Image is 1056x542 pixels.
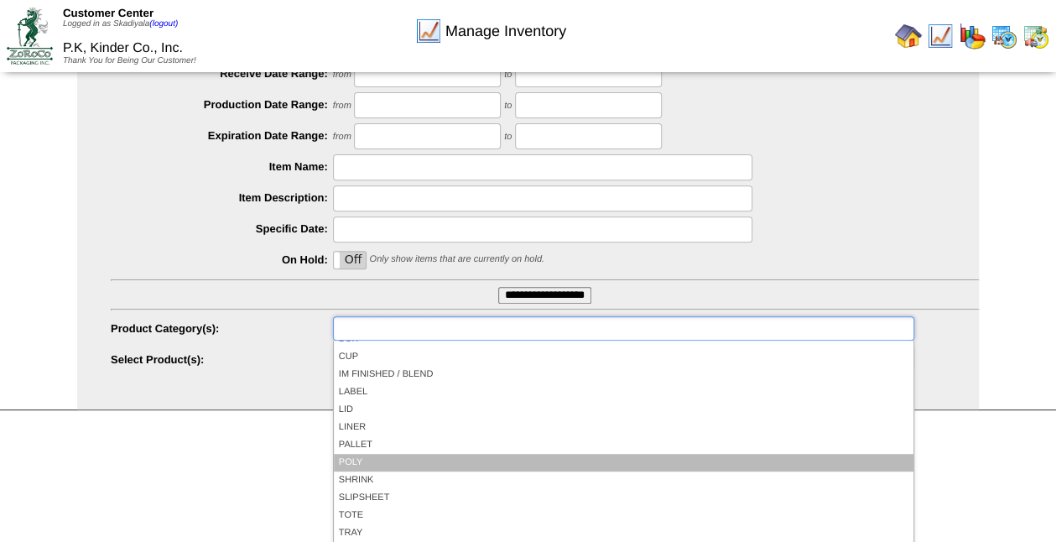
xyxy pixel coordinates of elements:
li: TRAY [334,524,913,542]
span: Thank You for Being Our Customer! [63,56,196,65]
span: from [333,70,351,80]
li: POLY [334,454,913,472]
span: Manage Inventory [445,23,566,40]
span: to [504,101,512,111]
label: Specific Date: [111,222,333,235]
li: TOTE [334,507,913,524]
div: OnOff [333,251,367,269]
li: LID [334,401,913,419]
img: calendarinout.gif [1022,23,1049,50]
label: Item Description: [111,191,333,204]
span: from [333,101,351,111]
label: Product Category(s): [111,322,333,335]
a: (logout) [149,19,178,29]
li: PALLET [334,436,913,454]
img: home.gif [895,23,922,50]
img: line_graph.gif [927,23,954,50]
label: Expiration Date Range: [111,129,333,142]
label: Item Name: [111,160,333,173]
span: P.K, Kinder Co., Inc. [63,41,183,55]
img: ZoRoCo_Logo(Green%26Foil)%20jpg.webp [7,8,53,64]
span: Customer Center [63,7,153,19]
img: calendarprod.gif [991,23,1017,50]
li: SHRINK [334,472,913,489]
img: line_graph.gif [415,18,442,44]
li: LINER [334,419,913,436]
span: Only show items that are currently on hold. [369,254,544,264]
label: On Hold: [111,253,333,266]
span: to [504,132,512,142]
img: graph.gif [959,23,986,50]
li: CUP [334,348,913,366]
li: LABEL [334,383,913,401]
label: Off [334,252,366,268]
label: Select Product(s): [111,353,333,366]
li: SLIPSHEET [334,489,913,507]
label: Production Date Range: [111,98,333,111]
span: to [504,70,512,80]
li: IM FINISHED / BLEND [334,366,913,383]
span: Logged in as Skadiyala [63,19,178,29]
span: from [333,132,351,142]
